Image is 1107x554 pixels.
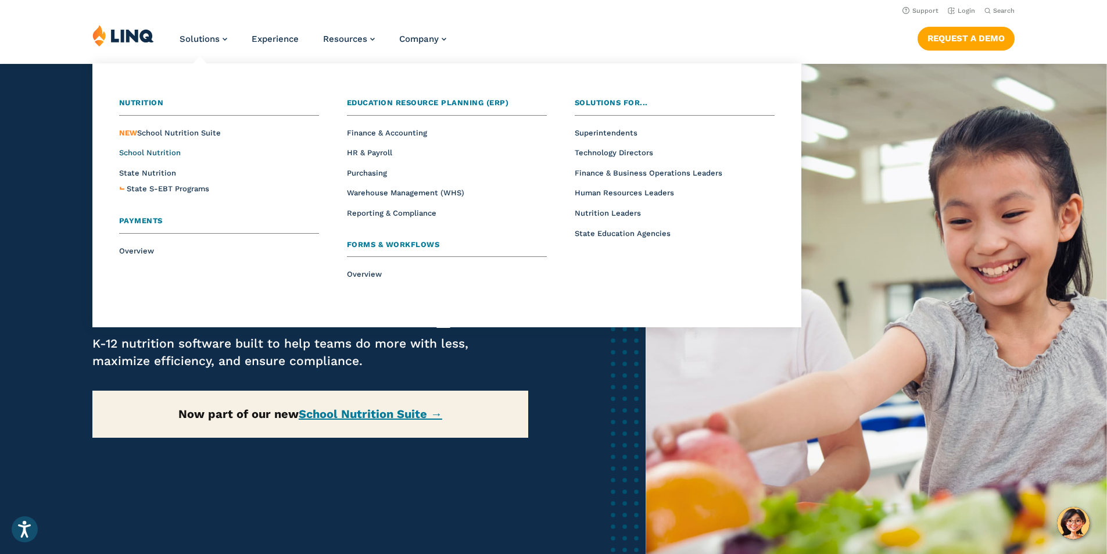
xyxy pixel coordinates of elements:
a: Finance & Business Operations Leaders [575,169,722,177]
a: Resources [323,34,375,44]
a: Overview [347,270,382,278]
span: Search [993,7,1015,15]
span: Company [399,34,439,44]
a: Superintendents [575,128,637,137]
a: Technology Directors [575,148,653,157]
span: Solutions [180,34,220,44]
a: State Education Agencies [575,229,671,238]
a: Company [399,34,446,44]
a: Reporting & Compliance [347,209,436,217]
a: Overview [119,246,154,255]
a: Solutions [180,34,227,44]
span: Resources [323,34,367,44]
a: Nutrition Leaders [575,209,641,217]
a: Finance & Accounting [347,128,427,137]
a: Nutrition [119,97,319,116]
a: State Nutrition [119,169,176,177]
a: School Nutrition [119,148,181,157]
span: Solutions for... [575,98,648,107]
a: Education Resource Planning (ERP) [347,97,547,116]
a: HR & Payroll [347,148,392,157]
a: Human Resources Leaders [575,188,674,197]
span: Forms & Workflows [347,240,440,249]
strong: Now part of our new [178,407,442,421]
a: State S-EBT Programs [127,183,209,195]
button: Hello, have a question? Let’s chat. [1057,507,1090,539]
span: State S-EBT Programs [127,184,209,193]
a: Solutions for... [575,97,775,116]
img: LINQ | K‑12 Software [92,24,154,47]
span: Payments [119,216,163,225]
nav: Primary Navigation [180,24,446,63]
a: Request a Demo [918,27,1015,50]
span: NEW [119,128,137,137]
a: School Nutrition Suite → [299,407,442,421]
button: Open Search Bar [984,6,1015,15]
span: Nutrition [119,98,164,107]
p: K-12 nutrition software built to help teams do more with less, maximize efficiency, and ensure co... [92,335,529,370]
span: Education Resource Planning (ERP) [347,98,509,107]
a: Support [902,7,938,15]
a: Forms & Workflows [347,239,547,258]
nav: Button Navigation [918,24,1015,50]
span: School Nutrition Suite [119,128,221,137]
a: Purchasing [347,169,387,177]
a: Experience [252,34,299,44]
a: NEWSchool Nutrition Suite [119,128,221,137]
a: Login [948,7,975,15]
a: Payments [119,215,319,234]
a: Warehouse Management (WHS) [347,188,464,197]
